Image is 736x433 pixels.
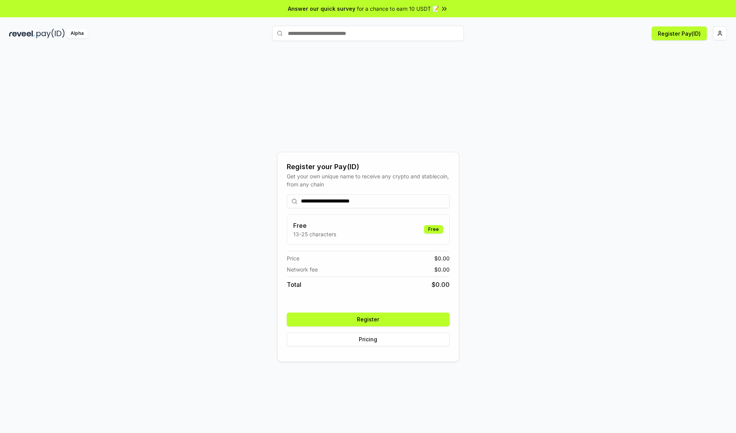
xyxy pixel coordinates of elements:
[424,225,443,234] div: Free
[287,333,450,346] button: Pricing
[287,172,450,188] div: Get your own unique name to receive any crypto and stablecoin, from any chain
[287,265,318,273] span: Network fee
[287,280,301,289] span: Total
[287,254,299,262] span: Price
[287,161,450,172] div: Register your Pay(ID)
[287,313,450,326] button: Register
[36,29,65,38] img: pay_id
[434,254,450,262] span: $ 0.00
[293,230,336,238] p: 13-25 characters
[432,280,450,289] span: $ 0.00
[288,5,355,13] span: Answer our quick survey
[434,265,450,273] span: $ 0.00
[9,29,35,38] img: reveel_dark
[652,26,707,40] button: Register Pay(ID)
[357,5,439,13] span: for a chance to earn 10 USDT 📝
[293,221,336,230] h3: Free
[66,29,88,38] div: Alpha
